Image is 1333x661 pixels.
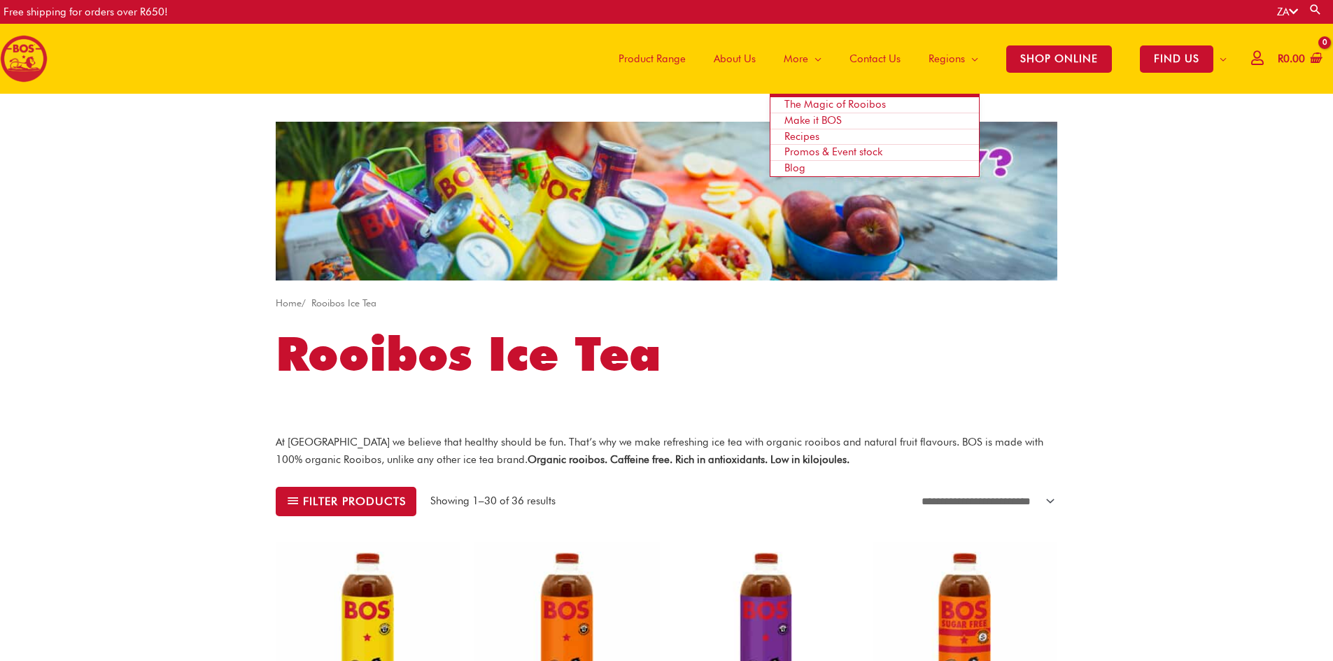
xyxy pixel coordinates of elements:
[784,98,886,111] span: The Magic of Rooibos
[770,97,979,113] a: The Magic of Rooibos
[835,24,915,94] a: Contact Us
[714,38,756,80] span: About Us
[528,453,849,466] strong: Organic rooibos. Caffeine free. Rich in antioxidants. Low in kilojoules.
[849,38,901,80] span: Contact Us
[1275,43,1323,75] a: View Shopping Cart, empty
[992,24,1126,94] a: SHOP ONLINE
[929,38,965,80] span: Regions
[784,130,819,143] span: Recipes
[276,434,1057,469] p: At [GEOGRAPHIC_DATA] we believe that healthy should be fun. That’s why we make refreshing ice tea...
[1309,3,1323,16] a: Search button
[594,24,1241,94] nav: Site Navigation
[276,297,302,308] a: Home
[1278,52,1305,65] bdi: 0.00
[1006,45,1112,73] span: SHOP ONLINE
[619,38,686,80] span: Product Range
[770,24,835,94] a: More
[276,321,1057,387] h1: Rooibos Ice Tea
[1277,6,1298,18] a: ZA
[913,487,1057,516] select: Shop order
[1278,52,1283,65] span: R
[784,38,808,80] span: More
[605,24,700,94] a: Product Range
[915,24,992,94] a: Regions
[770,161,979,176] a: Blog
[784,145,882,158] span: Promos & Event stock
[770,145,979,161] a: Promos & Event stock
[276,122,1057,280] img: screenshot
[276,294,1057,312] nav: Breadcrumb
[700,24,770,94] a: About Us
[303,496,406,506] span: Filter products
[430,493,556,509] p: Showing 1–30 of 36 results
[770,129,979,145] a: Recipes
[770,113,979,129] a: Make it BOS
[1140,45,1213,73] span: FIND US
[784,162,805,174] span: Blog
[784,114,842,127] span: Make it BOS
[276,487,416,516] button: Filter products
